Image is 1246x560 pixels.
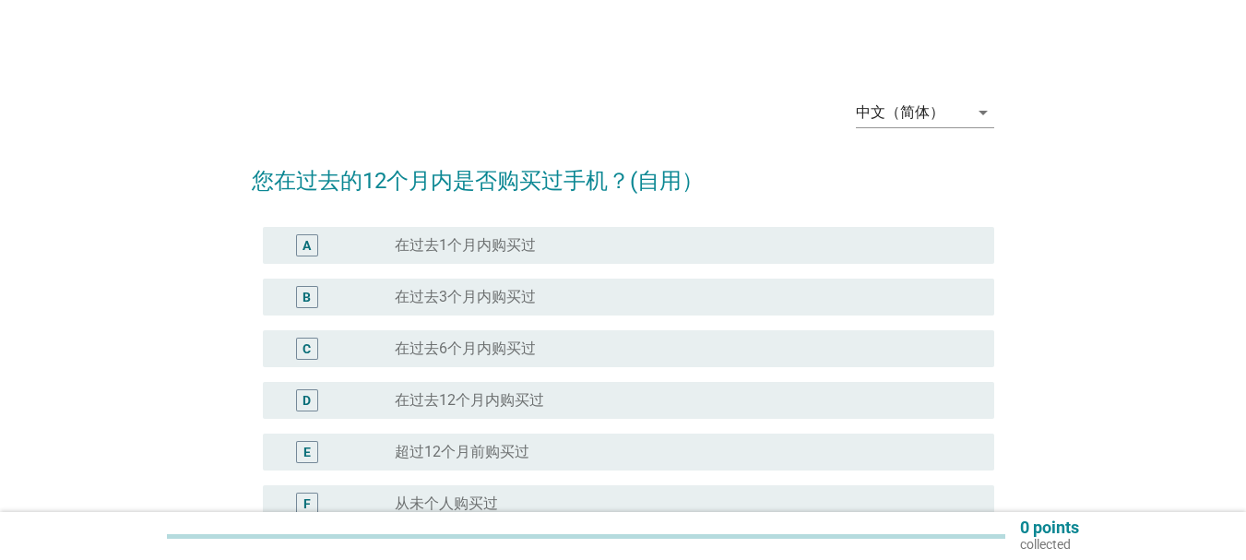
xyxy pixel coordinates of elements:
[395,391,544,410] label: 在过去12个月内购买过
[395,443,529,461] label: 超过12个月前购买过
[395,236,536,255] label: 在过去1个月内购买过
[252,146,994,197] h2: 您在过去的12个月内是否购买过手机？(自用）
[395,288,536,306] label: 在过去3个月内购买过
[395,494,498,513] label: 从未个人购买过
[303,391,311,411] div: D
[856,104,944,121] div: 中文（简体）
[303,340,311,359] div: C
[1020,519,1079,536] p: 0 points
[395,340,536,358] label: 在过去6个月内购买过
[303,288,311,307] div: B
[303,494,311,514] div: F
[303,236,311,256] div: A
[303,443,311,462] div: E
[1020,536,1079,553] p: collected
[972,101,994,124] i: arrow_drop_down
